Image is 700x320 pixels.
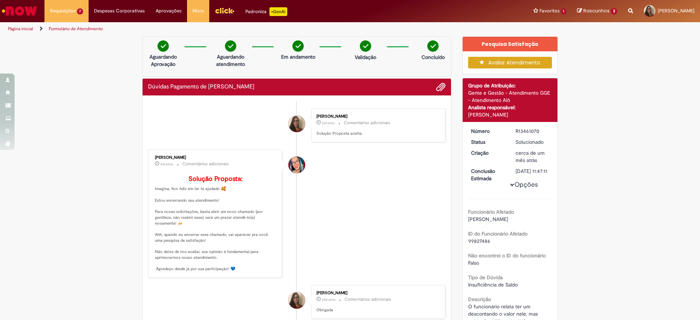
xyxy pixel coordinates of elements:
[540,7,560,15] span: Favoritos
[192,7,204,15] span: More
[658,8,695,14] span: [PERSON_NAME]
[292,40,304,52] img: check-circle-green.png
[436,82,446,92] button: Adicionar anexos
[182,161,229,167] small: Comentários adicionais
[245,7,287,16] div: Padroniza
[421,54,445,61] p: Concluído
[155,155,276,160] div: [PERSON_NAME]
[322,297,335,302] span: 22d atrás
[468,57,552,68] button: Avaliar Atendimento
[466,149,510,157] dt: Criação
[344,120,390,126] small: Comentários adicionais
[516,167,549,175] div: [DATE] 11:47:11
[611,8,617,15] span: 2
[468,281,518,288] span: Insuficiência de Saldo
[468,111,552,118] div: [PERSON_NAME]
[77,8,83,15] span: 7
[516,150,545,163] span: cerca de um mês atrás
[145,53,181,68] p: Aguardando Aprovação
[288,292,305,309] div: Ana Santos De Oliveira
[155,175,276,272] p: Imagina, fico feliz em ter te ajudado 🥰 Estou encerrando seu atendimento! Para novas solicitações...
[360,40,371,52] img: check-circle-green.png
[468,230,528,237] b: ID do Funcionário Afetado
[322,121,335,125] span: 21d atrás
[561,8,567,15] span: 1
[516,138,549,146] div: Solucionado
[269,7,287,16] p: +GenAi
[215,5,234,16] img: click_logo_yellow_360x200.png
[213,53,248,68] p: Aguardando atendimento
[316,307,438,313] p: Obrigada
[49,26,103,32] a: Formulário de Atendimento
[94,7,145,15] span: Despesas Corporativas
[281,53,315,60] p: Em andamento
[427,40,439,52] img: check-circle-green.png
[148,84,254,90] h2: Dúvidas Pagamento de Salário Histórico de tíquete
[316,131,438,137] p: Solução Proposta aceita.
[466,167,510,182] dt: Conclusão Estimada
[160,162,173,166] time: 08/09/2025 14:23:09
[516,149,549,164] div: 29/08/2025 09:27:43
[468,238,490,244] span: 99827486
[466,138,510,146] dt: Status
[5,22,461,36] ul: Trilhas de página
[577,8,617,15] a: Rascunhos
[463,37,558,51] div: Pesquisa Satisfação
[516,127,549,135] div: R13461070
[468,82,552,89] div: Grupo de Atribuição:
[160,162,173,166] span: 21d atrás
[316,114,438,119] div: [PERSON_NAME]
[50,7,75,15] span: Requisições
[468,216,508,222] span: [PERSON_NAME]
[8,26,33,32] a: Página inicial
[1,4,38,18] img: ServiceNow
[225,40,236,52] img: check-circle-green.png
[468,89,552,104] div: Gente e Gestão - Atendimento GGE - Atendimento Alô
[516,150,545,163] time: 29/08/2025 09:27:43
[468,260,479,266] span: Falso
[288,157,305,173] div: Maira Priscila Da Silva Arnaldo
[468,296,491,303] b: Descrição
[466,127,510,135] dt: Número
[288,115,305,132] div: Ana Santos De Oliveira
[156,7,182,15] span: Aprovações
[468,209,514,215] b: Funcionário Afetado
[345,296,391,303] small: Comentários adicionais
[355,54,376,61] p: Validação
[322,121,335,125] time: 08/09/2025 18:02:20
[316,291,438,295] div: [PERSON_NAME]
[188,175,242,183] b: Solução Proposta:
[583,7,610,14] span: Rascunhos
[468,274,503,281] b: Tipo de Dúvida
[157,40,169,52] img: check-circle-green.png
[322,297,335,302] time: 08/09/2025 10:18:24
[468,252,546,259] b: Não encontrei o ID do funcionário
[468,104,552,111] div: Analista responsável:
